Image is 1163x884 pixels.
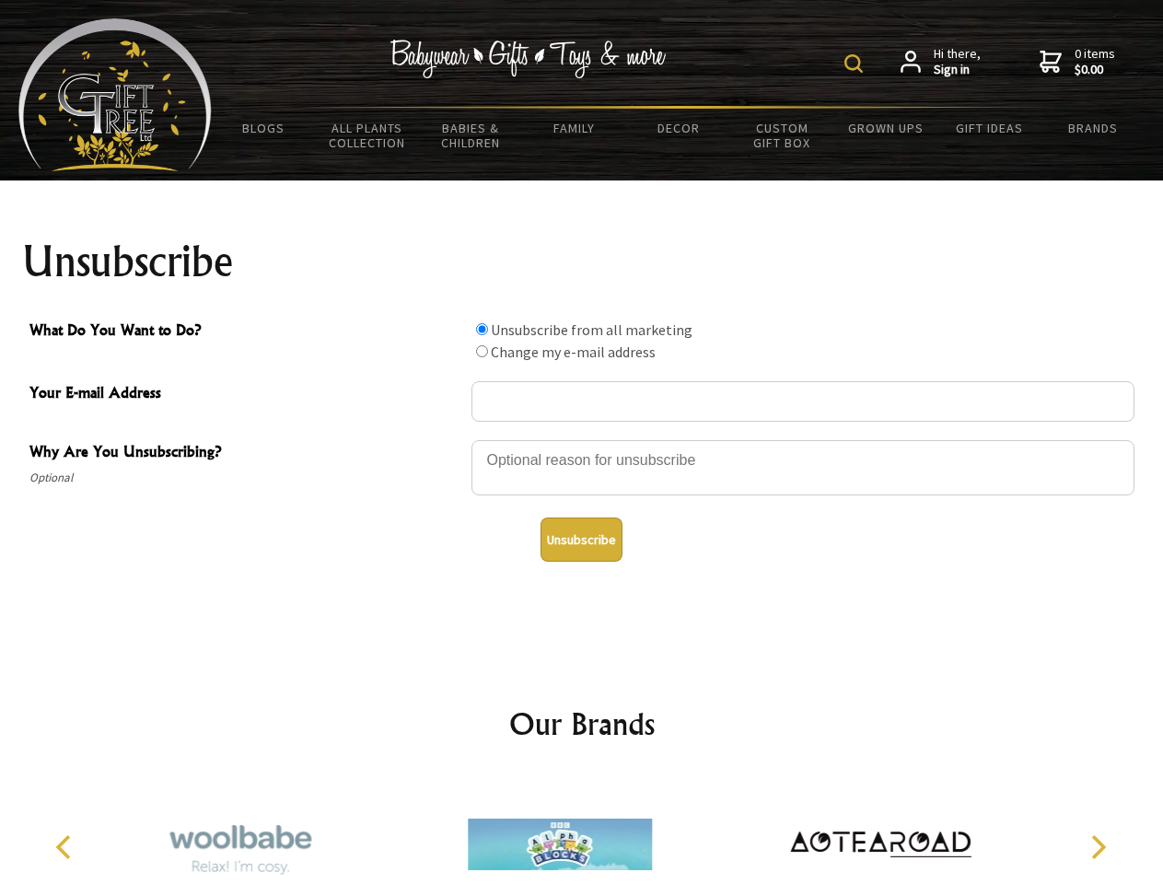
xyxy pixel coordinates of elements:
[46,827,87,867] button: Previous
[1075,62,1115,78] strong: $0.00
[22,239,1142,284] h1: Unsubscribe
[901,46,981,78] a: Hi there,Sign in
[937,109,1041,147] a: Gift Ideas
[29,467,462,489] span: Optional
[844,54,863,73] img: product search
[29,440,462,467] span: Why Are You Unsubscribing?
[730,109,834,162] a: Custom Gift Box
[29,381,462,408] span: Your E-mail Address
[316,109,420,162] a: All Plants Collection
[476,345,488,357] input: What Do You Want to Do?
[934,62,981,78] strong: Sign in
[212,109,316,147] a: BLOGS
[471,440,1134,495] textarea: Why Are You Unsubscribing?
[476,323,488,335] input: What Do You Want to Do?
[1041,109,1146,147] a: Brands
[523,109,627,147] a: Family
[1040,46,1115,78] a: 0 items$0.00
[471,381,1134,422] input: Your E-mail Address
[390,40,667,78] img: Babywear - Gifts - Toys & more
[1077,827,1118,867] button: Next
[1075,45,1115,78] span: 0 items
[18,18,212,171] img: Babyware - Gifts - Toys and more...
[29,319,462,345] span: What Do You Want to Do?
[37,702,1127,746] h2: Our Brands
[934,46,981,78] span: Hi there,
[541,518,622,562] button: Unsubscribe
[491,320,692,339] label: Unsubscribe from all marketing
[491,343,656,361] label: Change my e-mail address
[626,109,730,147] a: Decor
[419,109,523,162] a: Babies & Children
[833,109,937,147] a: Grown Ups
